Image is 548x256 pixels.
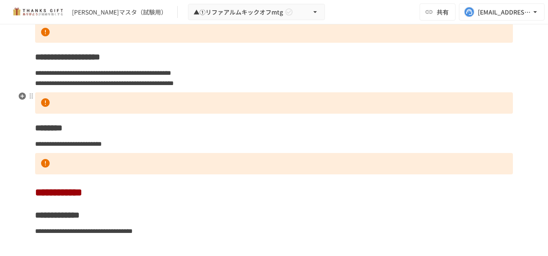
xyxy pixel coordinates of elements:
[10,5,65,19] img: mMP1OxWUAhQbsRWCurg7vIHe5HqDpP7qZo7fRoNLXQh
[478,7,531,18] div: [EMAIL_ADDRESS][DOMAIN_NAME]
[194,7,283,18] span: ▲①リファアルムキックオフmtg
[420,3,456,21] button: 共有
[188,4,325,21] button: ▲①リファアルムキックオフmtg
[459,3,545,21] button: [EMAIL_ADDRESS][DOMAIN_NAME]
[72,8,167,17] div: [PERSON_NAME]マスタ（試験用）
[437,7,449,17] span: 共有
